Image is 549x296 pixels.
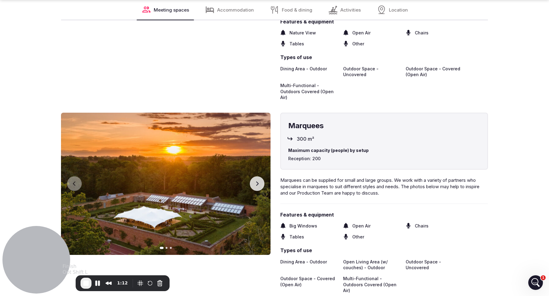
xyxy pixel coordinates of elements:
[343,66,401,78] span: Outdoor Space - Uncovered
[406,66,464,78] span: Outdoor Space - Covered (Open Air)
[154,7,189,13] span: Meeting spaces
[340,7,361,13] span: Activities
[343,276,401,294] span: Multi-Functional - Outdoors Covered (Open Air)
[280,83,338,100] span: Multi-Functional - Outdoors Covered (Open Air)
[352,234,364,240] span: Other
[170,247,172,249] button: Go to slide 3
[541,275,546,280] span: 1
[280,247,488,254] span: Types of use
[528,275,543,290] iframe: Intercom live chat
[282,7,312,13] span: Food & dining
[289,30,316,36] span: Nature View
[297,136,314,142] span: 300 m²
[280,259,327,271] span: Dining Area - Outdoor
[280,177,479,196] span: Marquees can be supplied for small and large groups. We work with a variety of partners who speci...
[280,18,488,25] span: Features & equipment
[280,66,327,78] span: Dining Area - Outdoor
[288,147,480,153] span: Maximum capacity (people) by setup
[352,30,371,36] span: Open Air
[415,223,429,229] span: Chairs
[217,7,254,13] span: Accommodation
[288,156,480,162] span: Reception: 200
[289,234,304,240] span: Tables
[352,223,371,229] span: Open Air
[406,259,464,271] span: Outdoor Space - Uncovered
[61,113,271,255] img: Gallery image 1
[343,259,401,271] span: Open Living Area (w/ couches) - Outdoor
[166,247,167,249] button: Go to slide 2
[280,54,488,61] span: Types of use
[289,41,304,47] span: Tables
[352,41,364,47] span: Other
[288,121,480,131] h4: Marquees
[280,276,338,294] span: Outdoor Space - Covered (Open Air)
[289,223,317,229] span: Big Windows
[389,7,408,13] span: Location
[280,211,488,218] span: Features & equipment
[415,30,429,36] span: Chairs
[160,247,163,249] button: Go to slide 1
